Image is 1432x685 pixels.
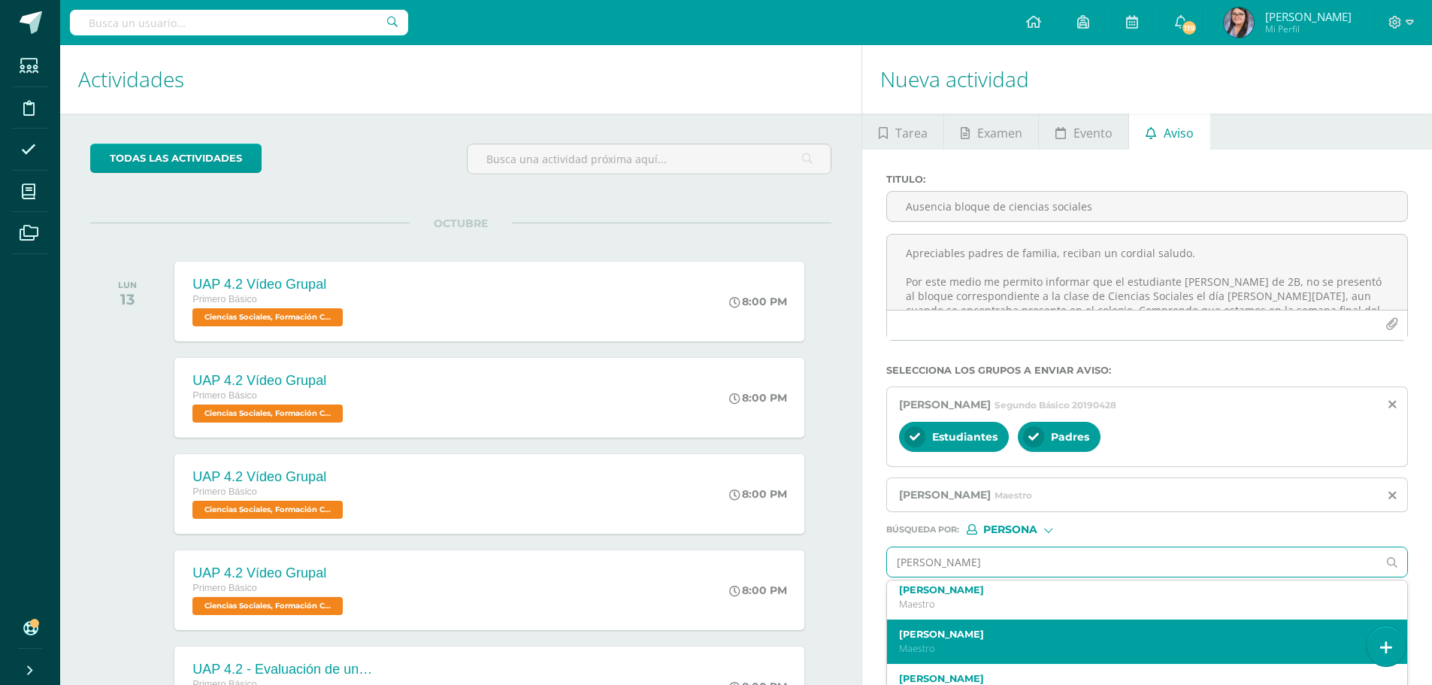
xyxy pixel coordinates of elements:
[1039,114,1128,150] a: Evento
[899,584,1373,596] label: [PERSON_NAME]
[862,114,943,150] a: Tarea
[729,487,787,501] div: 8:00 PM
[899,398,991,411] span: [PERSON_NAME]
[192,308,343,326] span: Ciencias Sociales, Formación Ciudadana e Interculturalidad 'D'
[192,373,347,389] div: UAP 4.2 Vídeo Grupal
[944,114,1038,150] a: Examen
[192,486,256,497] span: Primero Básico
[899,598,1373,611] p: Maestro
[192,583,256,593] span: Primero Básico
[995,399,1116,411] span: Segundo Básico 20190428
[192,390,256,401] span: Primero Básico
[192,662,373,677] div: UAP 4.2 - Evaluación de unidad
[983,526,1037,534] span: Persona
[78,45,843,114] h1: Actividades
[729,583,787,597] div: 8:00 PM
[192,405,343,423] span: Ciencias Sociales, Formación Ciudadana e Interculturalidad 'A'
[729,391,787,405] div: 8:00 PM
[192,565,347,581] div: UAP 4.2 Vídeo Grupal
[192,501,343,519] span: Ciencias Sociales, Formación Ciudadana e Interculturalidad 'C'
[468,144,831,174] input: Busca una actividad próxima aquí...
[1224,8,1254,38] img: 3701f0f65ae97d53f8a63a338b37df93.png
[70,10,408,35] input: Busca un usuario...
[932,430,998,444] span: Estudiantes
[729,295,787,308] div: 8:00 PM
[192,294,256,305] span: Primero Básico
[1265,9,1352,24] span: [PERSON_NAME]
[886,365,1408,376] label: Selecciona los grupos a enviar aviso :
[899,673,1373,684] label: [PERSON_NAME]
[1181,20,1197,36] span: 119
[192,277,347,292] div: UAP 4.2 Vídeo Grupal
[1073,115,1113,151] span: Evento
[118,290,137,308] div: 13
[977,115,1022,151] span: Examen
[886,526,959,534] span: Búsqueda por :
[1129,114,1209,150] a: Aviso
[995,490,1032,501] span: Maestro
[899,642,1373,655] p: Maestro
[192,597,343,615] span: Ciencias Sociales, Formación Ciudadana e Interculturalidad 'B'
[887,235,1407,310] textarea: Apreciables padres de familia, reciban un cordial saludo. Por este medio me permito informar que ...
[410,217,512,230] span: OCTUBRE
[90,144,262,173] a: todas las Actividades
[967,524,1079,535] div: [object Object]
[899,488,991,502] span: [PERSON_NAME]
[1265,23,1352,35] span: Mi Perfil
[886,174,1408,185] label: Titulo :
[1051,430,1089,444] span: Padres
[880,45,1414,114] h1: Nueva actividad
[192,469,347,485] div: UAP 4.2 Vídeo Grupal
[118,280,137,290] div: LUN
[899,629,1373,640] label: [PERSON_NAME]
[1164,115,1194,151] span: Aviso
[887,547,1377,577] input: Ej. Mario Galindo
[887,192,1407,221] input: Titulo
[895,115,928,151] span: Tarea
